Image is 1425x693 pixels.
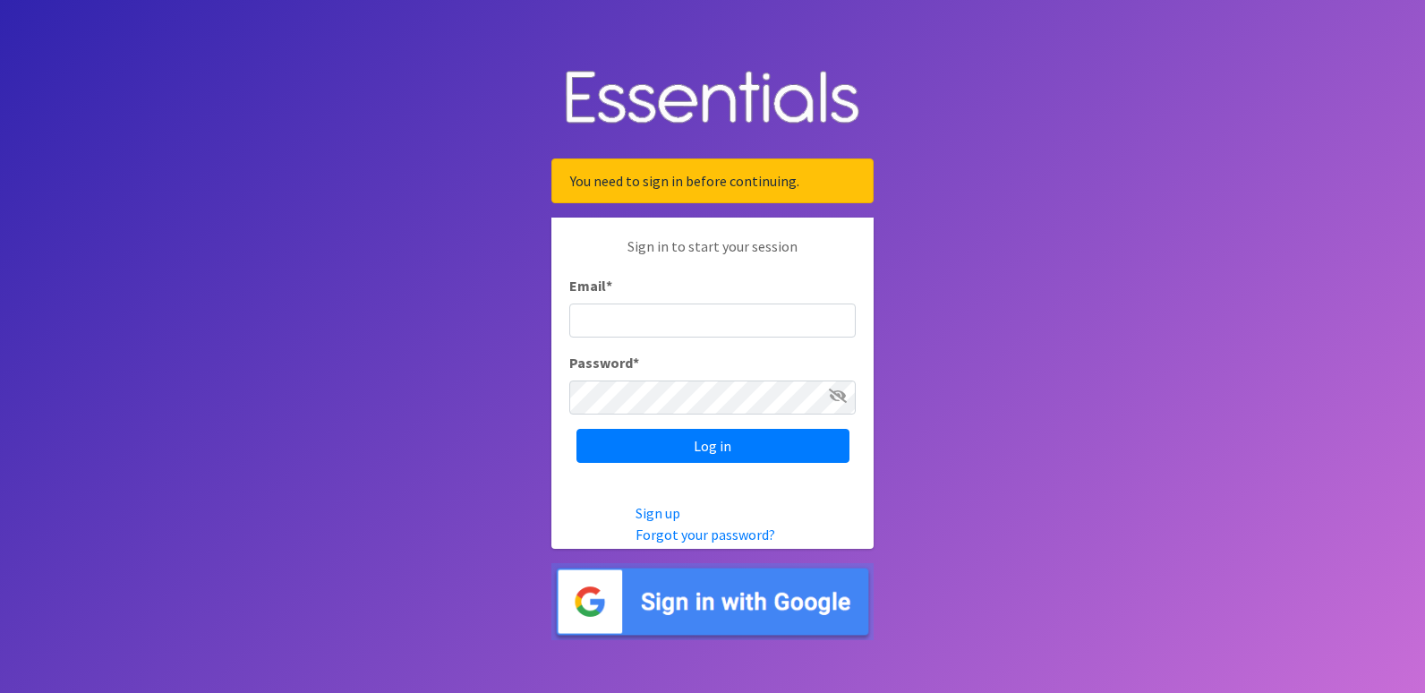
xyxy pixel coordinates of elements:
[636,504,680,522] a: Sign up
[576,429,849,463] input: Log in
[569,275,612,296] label: Email
[551,563,874,641] img: Sign in with Google
[569,352,639,373] label: Password
[606,277,612,295] abbr: required
[551,53,874,145] img: Human Essentials
[569,235,856,275] p: Sign in to start your session
[636,526,775,543] a: Forgot your password?
[551,158,874,203] div: You need to sign in before continuing.
[633,354,639,372] abbr: required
